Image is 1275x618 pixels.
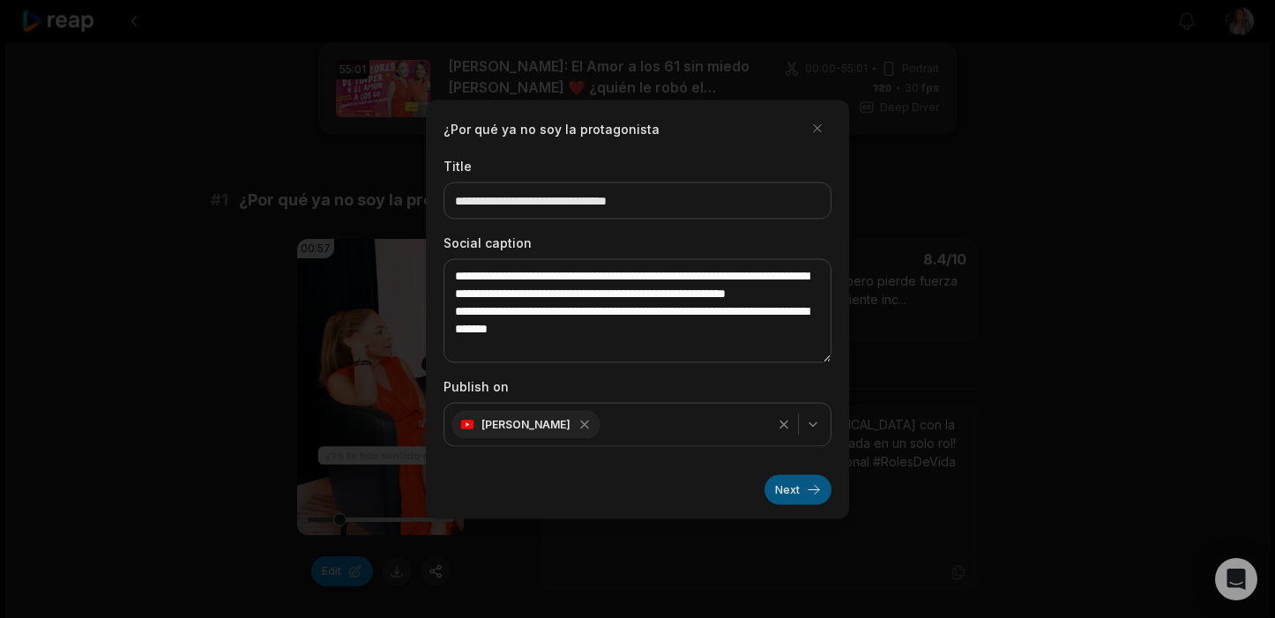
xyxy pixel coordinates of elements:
div: [PERSON_NAME] [451,410,600,438]
button: [PERSON_NAME] [444,402,831,446]
label: Title [444,156,831,175]
button: Next [764,474,831,504]
label: Publish on [444,376,831,395]
h2: ¿Por qué ya no soy la protagonista [444,119,660,138]
label: Social caption [444,233,831,251]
